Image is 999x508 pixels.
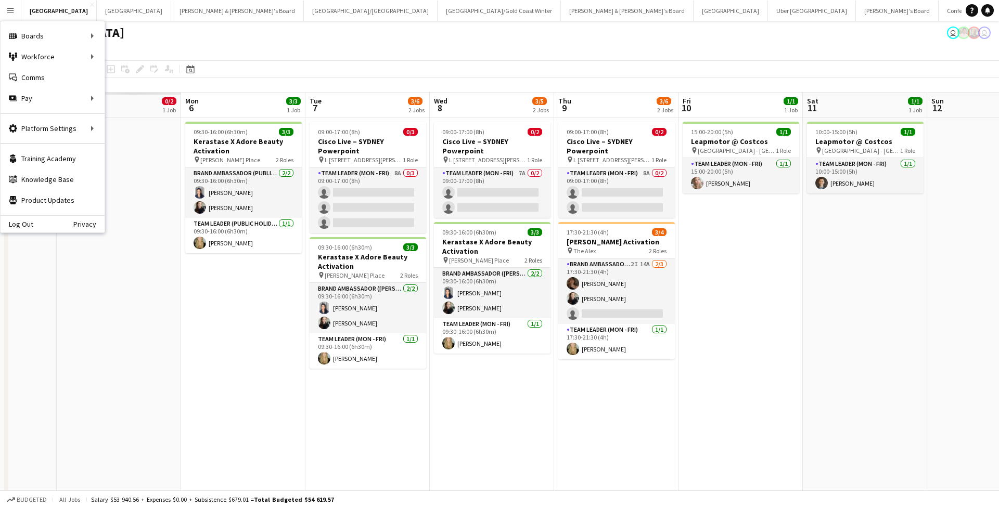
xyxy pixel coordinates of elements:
[432,102,447,114] span: 8
[434,237,550,256] h3: Kerastase X Adore Beauty Activation
[558,96,571,106] span: Thu
[310,283,426,333] app-card-role: Brand Ambassador ([PERSON_NAME])2/209:30-16:00 (6h30m)[PERSON_NAME][PERSON_NAME]
[310,237,426,369] div: 09:30-16:00 (6h30m)3/3Kerastase X Adore Beauty Activation [PERSON_NAME] Place2 RolesBrand Ambassa...
[185,167,302,218] app-card-role: Brand Ambassador (Public Holiday)2/209:30-16:00 (6h30m)[PERSON_NAME][PERSON_NAME]
[558,137,675,155] h3: Cisco Live – SYDNEY Powerpoint
[171,1,304,21] button: [PERSON_NAME] & [PERSON_NAME]'s Board
[908,97,923,105] span: 1/1
[310,252,426,271] h3: Kerastase X Adore Beauty Activation
[573,156,651,164] span: L [STREET_ADDRESS][PERSON_NAME] (Veritas Offices)
[657,97,671,105] span: 3/6
[527,156,542,164] span: 1 Role
[279,128,293,136] span: 3/3
[807,137,924,146] h3: Leapmotor @ Costcos
[573,247,596,255] span: The Alex
[698,147,776,154] span: [GEOGRAPHIC_DATA] - [GEOGRAPHIC_DATA]
[776,128,791,136] span: 1/1
[403,128,418,136] span: 0/3
[286,97,301,105] span: 3/3
[1,118,105,139] div: Platform Settings
[683,96,691,106] span: Fri
[185,96,199,106] span: Mon
[310,96,322,106] span: Tue
[73,220,105,228] a: Privacy
[524,256,542,264] span: 2 Roles
[947,27,959,39] app-user-avatar: Jenny Tu
[683,158,799,193] app-card-role: Team Leader (Mon - Fri)1/115:00-20:00 (5h)[PERSON_NAME]
[968,27,980,39] app-user-avatar: Neil Burton
[162,97,176,105] span: 0/2
[308,102,322,114] span: 7
[558,222,675,359] app-job-card: 17:30-21:30 (4h)3/4[PERSON_NAME] Activation The Alex2 RolesBrand Ambassador ([PERSON_NAME])2I14A2...
[91,496,334,503] div: Salary $53 940.56 + Expenses $0.00 + Subsistence $679.01 =
[434,167,550,218] app-card-role: Team Leader (Mon - Fri)7A0/209:00-17:00 (8h)
[185,137,302,155] h3: Kerastase X Adore Beauty Activation
[683,122,799,193] app-job-card: 15:00-20:00 (5h)1/1Leapmotor @ Costcos [GEOGRAPHIC_DATA] - [GEOGRAPHIC_DATA]1 RoleTeam Leader (Mo...
[434,268,550,318] app-card-role: Brand Ambassador ([PERSON_NAME])2/209:30-16:00 (6h30m)[PERSON_NAME][PERSON_NAME]
[162,106,176,114] div: 1 Job
[931,96,944,106] span: Sun
[318,128,360,136] span: 09:00-17:00 (8h)
[449,256,509,264] span: [PERSON_NAME] Place
[1,67,105,88] a: Comms
[310,333,426,369] app-card-role: Team Leader (Mon - Fri)1/109:30-16:00 (6h30m)[PERSON_NAME]
[1,220,33,228] a: Log Out
[558,324,675,359] app-card-role: Team Leader (Mon - Fri)1/117:30-21:30 (4h)[PERSON_NAME]
[649,247,667,255] span: 2 Roles
[784,97,798,105] span: 1/1
[434,122,550,218] app-job-card: 09:00-17:00 (8h)0/2Cisco Live – SYDNEY Powerpoint L [STREET_ADDRESS][PERSON_NAME] (Veritas Office...
[681,102,691,114] span: 10
[1,88,105,109] div: Pay
[930,102,944,114] span: 12
[434,318,550,354] app-card-role: Team Leader (Mon - Fri)1/109:30-16:00 (6h30m)[PERSON_NAME]
[533,106,549,114] div: 2 Jobs
[434,96,447,106] span: Wed
[57,496,82,503] span: All jobs
[558,237,675,246] h3: [PERSON_NAME] Activation
[200,156,260,164] span: [PERSON_NAME] Place
[97,1,171,21] button: [GEOGRAPHIC_DATA]
[325,271,385,279] span: [PERSON_NAME] Place
[558,122,675,218] app-job-card: 09:00-17:00 (8h)0/2Cisco Live – SYDNEY Powerpoint L [STREET_ADDRESS][PERSON_NAME] (Veritas Office...
[807,158,924,193] app-card-role: Team Leader (Mon - Fri)1/110:00-15:00 (5h)[PERSON_NAME]
[900,147,915,154] span: 1 Role
[957,27,970,39] app-user-avatar: Arrence Torres
[815,128,857,136] span: 10:00-15:00 (5h)
[184,102,199,114] span: 6
[442,128,484,136] span: 09:00-17:00 (8h)
[807,122,924,193] app-job-card: 10:00-15:00 (5h)1/1Leapmotor @ Costcos [GEOGRAPHIC_DATA] - [GEOGRAPHIC_DATA]1 RoleTeam Leader (Mo...
[978,27,991,39] app-user-avatar: Andy Husen
[434,137,550,155] h3: Cisco Live – SYDNEY Powerpoint
[558,167,675,218] app-card-role: Team Leader (Mon - Fri)8A0/209:00-17:00 (8h)
[901,128,915,136] span: 1/1
[528,228,542,236] span: 3/3
[310,167,426,233] app-card-role: Team Leader (Mon - Fri)8A0/309:00-17:00 (8h)
[17,496,47,503] span: Budgeted
[651,156,667,164] span: 1 Role
[822,147,900,154] span: [GEOGRAPHIC_DATA] - [GEOGRAPHIC_DATA]
[567,128,609,136] span: 09:00-17:00 (8h)
[194,128,248,136] span: 09:30-16:00 (6h30m)
[449,156,527,164] span: L [STREET_ADDRESS][PERSON_NAME] (Veritas Offices)
[5,494,48,505] button: Budgeted
[403,156,418,164] span: 1 Role
[287,106,300,114] div: 1 Job
[908,106,922,114] div: 1 Job
[683,137,799,146] h3: Leapmotor @ Costcos
[784,106,798,114] div: 1 Job
[442,228,496,236] span: 09:30-16:00 (6h30m)
[254,496,334,503] span: Total Budgeted $54 619.57
[652,228,667,236] span: 3/4
[325,156,403,164] span: L [STREET_ADDRESS][PERSON_NAME] (Veritas Offices)
[310,122,426,233] app-job-card: 09:00-17:00 (8h)0/3Cisco Live – SYDNEY Powerpoint L [STREET_ADDRESS][PERSON_NAME] (Veritas Office...
[408,97,422,105] span: 3/6
[776,147,791,154] span: 1 Role
[400,271,418,279] span: 2 Roles
[805,102,818,114] span: 11
[557,102,571,114] span: 9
